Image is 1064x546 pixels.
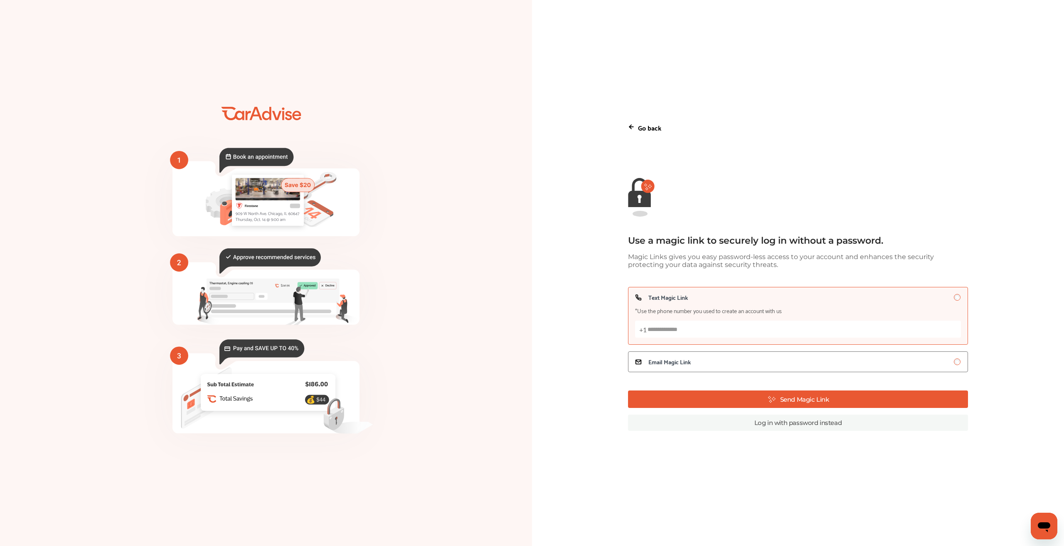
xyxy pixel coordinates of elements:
a: Log in with password instead [628,415,968,431]
img: icon_phone.e7b63c2d.svg [635,294,642,301]
iframe: Button to launch messaging window [1031,513,1057,539]
input: Text Magic Link*Use the phone number you used to create an account with us+1 [954,294,961,301]
p: Go back [638,122,661,133]
img: icon_email.a11c3263.svg [635,358,642,365]
div: Use a magic link to securely log in without a password. [628,235,951,246]
span: Email Magic Link [648,358,691,365]
text: 💰 [306,395,315,404]
input: Email Magic Link [954,358,961,365]
div: Magic Links gives you easy password-less access to your account and enhances the security protect... [628,253,951,269]
span: Text Magic Link [648,294,688,301]
img: magic-link-lock-error.9d88b03f.svg [628,178,655,217]
button: Send Magic Link [628,390,968,408]
input: Text Magic Link*Use the phone number you used to create an account with us+1 [635,321,961,338]
span: *Use the phone number you used to create an account with us [635,307,782,314]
